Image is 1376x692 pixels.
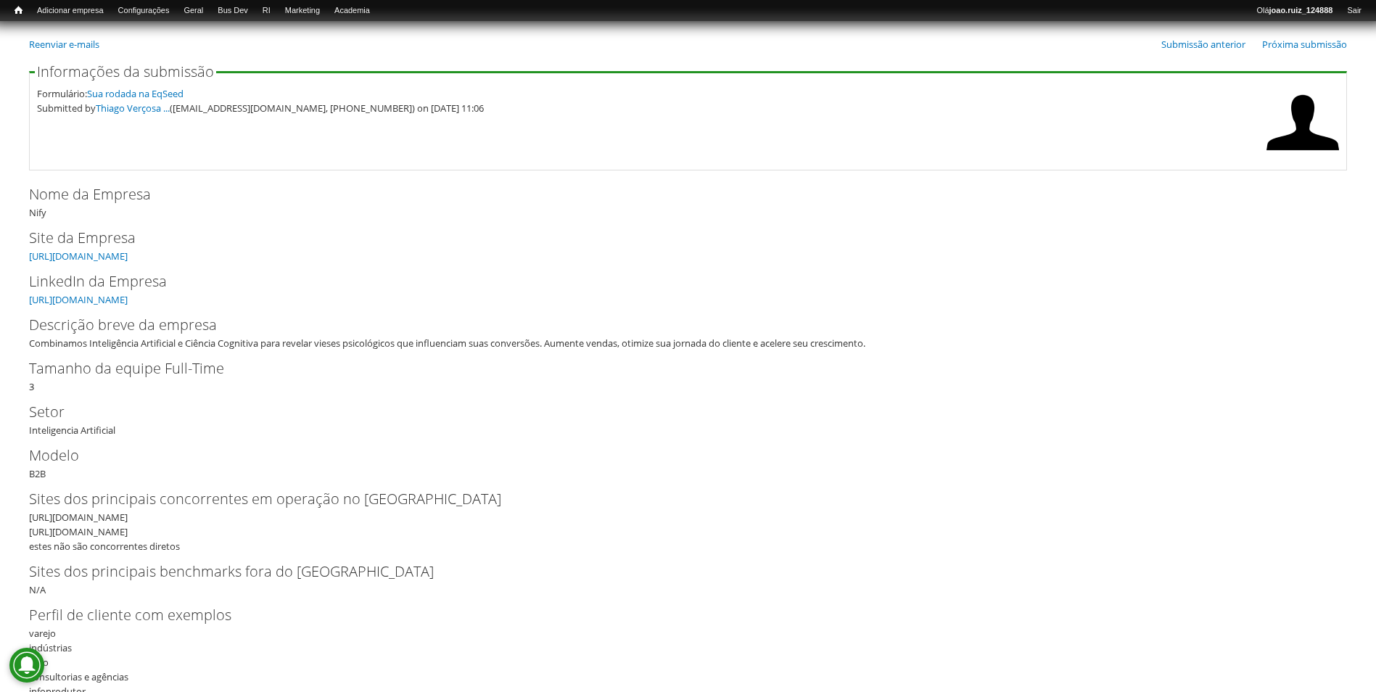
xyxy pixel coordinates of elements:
a: Thiago Verçosa ... [96,102,170,115]
a: [URL][DOMAIN_NAME] [29,293,128,306]
a: [URL][DOMAIN_NAME] [29,250,128,263]
a: Bus Dev [210,4,255,18]
a: Olájoao.ruiz_124888 [1249,4,1340,18]
a: Academia [327,4,377,18]
label: Tamanho da equipe Full-Time [29,358,1323,379]
div: Submitted by ([EMAIL_ADDRESS][DOMAIN_NAME], [PHONE_NUMBER]) on [DATE] 11:06 [37,101,1259,115]
a: Sua rodada na EqSeed [87,87,184,100]
a: Geral [176,4,210,18]
a: Reenviar e-mails [29,38,99,51]
a: Submissão anterior [1161,38,1245,51]
label: Nome da Empresa [29,184,1323,205]
label: Setor [29,401,1323,423]
div: N/A [29,561,1347,597]
a: Sair [1340,4,1369,18]
label: Sites dos principais concorrentes em operação no [GEOGRAPHIC_DATA] [29,488,1323,510]
label: LinkedIn da Empresa [29,271,1323,292]
legend: Informações da submissão [35,65,216,79]
div: Formulário: [37,86,1259,101]
label: Site da Empresa [29,227,1323,249]
span: Início [15,5,22,15]
a: Próxima submissão [1262,38,1347,51]
a: Adicionar empresa [30,4,111,18]
a: Configurações [111,4,177,18]
a: Início [7,4,30,17]
a: Ver perfil do usuário. [1266,149,1339,162]
div: Combinamos Inteligência Artificial e Ciência Cognitiva para revelar vieses psicológicos que influ... [29,336,1338,350]
strong: joao.ruiz_124888 [1269,6,1333,15]
label: Sites dos principais benchmarks fora do [GEOGRAPHIC_DATA] [29,561,1323,582]
div: 3 [29,358,1347,394]
img: Foto de Thiago Verçosa Mariano [1266,86,1339,159]
div: Nify [29,184,1347,220]
div: Inteligencia Artificial [29,401,1347,437]
label: Descrição breve da empresa [29,314,1323,336]
div: B2B [29,445,1347,481]
label: Perfil de cliente com exemplos [29,604,1323,626]
a: Marketing [278,4,327,18]
a: RI [255,4,278,18]
div: [URL][DOMAIN_NAME] [URL][DOMAIN_NAME] estes não são concorrentes diretos [29,510,1338,553]
label: Modelo [29,445,1323,466]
